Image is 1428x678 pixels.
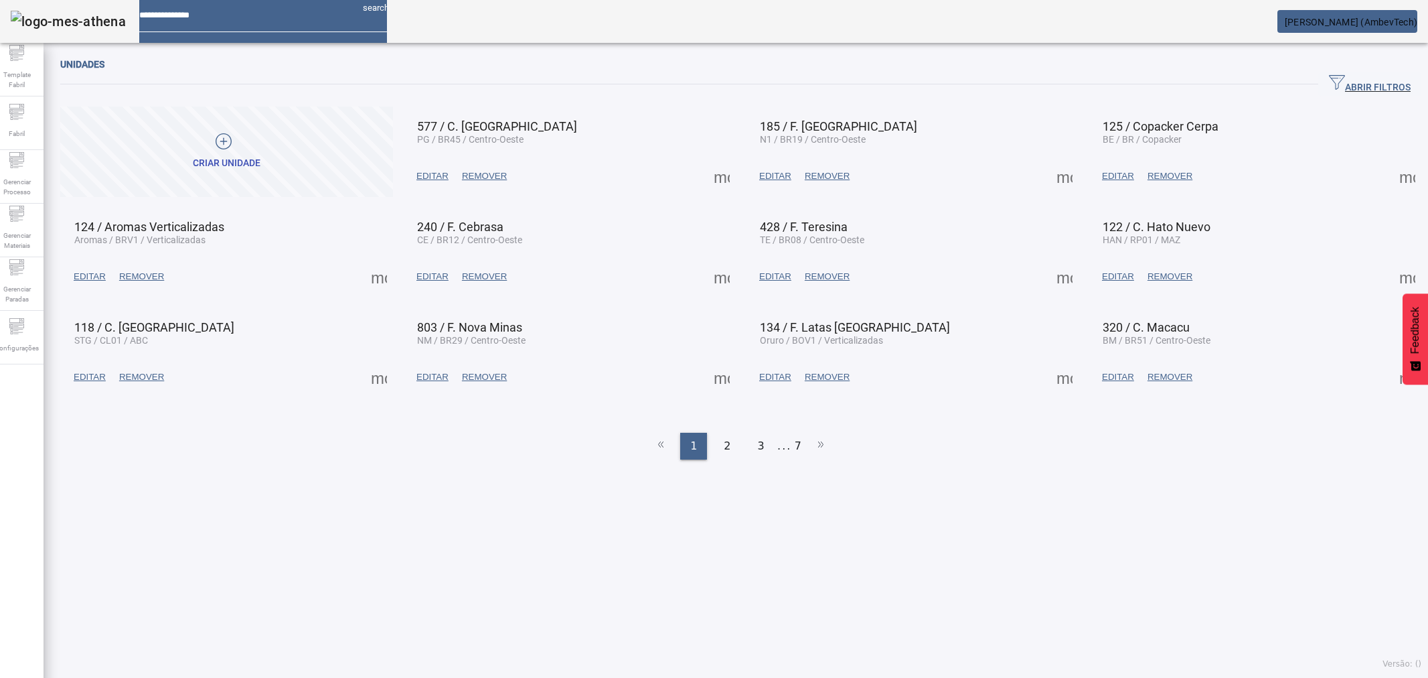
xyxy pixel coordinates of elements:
button: Mais [1395,164,1419,188]
span: [PERSON_NAME] (AmbevTech) [1285,17,1417,27]
span: 577 / C. [GEOGRAPHIC_DATA] [417,119,577,133]
span: REMOVER [805,169,850,183]
span: 803 / F. Nova Minas [417,320,522,334]
span: 2 [724,438,730,454]
button: REMOVER [455,365,513,389]
span: REMOVER [1147,370,1192,384]
span: REMOVER [1147,169,1192,183]
span: NM / BR29 / Centro-Oeste [417,335,526,346]
button: EDITAR [752,365,798,389]
button: Mais [1052,365,1077,389]
span: EDITAR [74,270,106,283]
span: PG / BR45 / Centro-Oeste [417,134,524,145]
span: 118 / C. [GEOGRAPHIC_DATA] [74,320,234,334]
button: Mais [1395,265,1419,289]
span: 124 / Aromas Verticalizadas [74,220,224,234]
button: Mais [710,164,734,188]
button: REMOVER [1141,265,1199,289]
button: Feedback - Mostrar pesquisa [1403,293,1428,385]
span: EDITAR [1102,370,1134,384]
span: REMOVER [1147,270,1192,283]
button: Criar unidade [60,107,393,197]
span: N1 / BR19 / Centro-Oeste [760,134,866,145]
button: REMOVER [112,365,171,389]
span: Versão: () [1382,659,1421,669]
button: REMOVER [1141,164,1199,188]
span: Oruro / BOV1 / Verticalizadas [760,335,883,346]
button: Mais [710,365,734,389]
button: REMOVER [455,164,513,188]
li: ... [778,433,791,460]
li: 7 [795,433,801,460]
button: Mais [1395,365,1419,389]
span: TE / BR08 / Centro-Oeste [760,234,864,245]
button: REMOVER [112,265,171,289]
span: 240 / F. Cebrasa [417,220,503,234]
span: EDITAR [416,270,449,283]
span: 134 / F. Latas [GEOGRAPHIC_DATA] [760,320,950,334]
span: REMOVER [805,370,850,384]
span: 125 / Copacker Cerpa [1103,119,1218,133]
button: REMOVER [798,365,856,389]
span: REMOVER [462,169,507,183]
button: Mais [710,265,734,289]
span: EDITAR [416,169,449,183]
button: EDITAR [1095,265,1141,289]
span: REMOVER [119,270,164,283]
span: 320 / C. Macacu [1103,320,1190,334]
span: EDITAR [74,370,106,384]
span: 185 / F. [GEOGRAPHIC_DATA] [760,119,917,133]
span: 3 [758,438,765,454]
span: 122 / C. Hato Nuevo [1103,220,1210,234]
span: ABRIR FILTROS [1329,74,1411,94]
button: EDITAR [410,365,455,389]
span: EDITAR [759,169,791,183]
span: Aromas / BRV1 / Verticalizadas [74,234,206,245]
button: EDITAR [67,365,112,389]
button: EDITAR [752,265,798,289]
button: REMOVER [798,265,856,289]
img: logo-mes-athena [11,11,126,32]
button: EDITAR [67,265,112,289]
span: BM / BR51 / Centro-Oeste [1103,335,1210,346]
span: STG / CL01 / ABC [74,335,148,346]
button: REMOVER [455,265,513,289]
span: EDITAR [1102,169,1134,183]
span: Feedback [1409,307,1421,354]
span: HAN / RP01 / MAZ [1103,234,1180,245]
span: REMOVER [119,370,164,384]
span: Fabril [5,125,29,143]
span: EDITAR [759,270,791,283]
div: Criar unidade [193,157,260,170]
button: EDITAR [752,164,798,188]
button: REMOVER [798,164,856,188]
button: EDITAR [1095,164,1141,188]
span: REMOVER [462,370,507,384]
button: Mais [1052,265,1077,289]
button: ABRIR FILTROS [1318,72,1421,96]
button: EDITAR [410,164,455,188]
span: Unidades [60,59,104,70]
span: 428 / F. Teresina [760,220,848,234]
button: EDITAR [410,265,455,289]
span: CE / BR12 / Centro-Oeste [417,234,522,245]
button: EDITAR [1095,365,1141,389]
span: EDITAR [1102,270,1134,283]
button: Mais [1052,164,1077,188]
span: EDITAR [759,370,791,384]
span: EDITAR [416,370,449,384]
button: Mais [367,265,391,289]
span: BE / BR / Copacker [1103,134,1182,145]
button: REMOVER [1141,365,1199,389]
span: REMOVER [805,270,850,283]
span: REMOVER [462,270,507,283]
button: Mais [367,365,391,389]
